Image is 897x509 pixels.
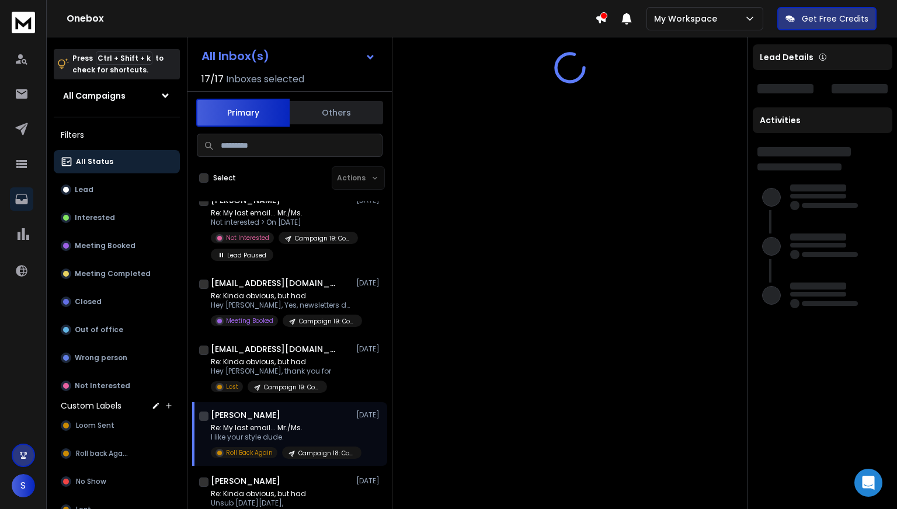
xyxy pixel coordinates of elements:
[54,262,180,285] button: Meeting Completed
[54,178,180,201] button: Lead
[54,318,180,341] button: Out of office
[211,218,351,227] p: Not interested > On [DATE]
[201,50,269,62] h1: All Inbox(s)
[75,269,151,278] p: Meeting Completed
[54,346,180,369] button: Wrong person
[356,278,383,288] p: [DATE]
[54,414,180,437] button: Loom Sent
[54,234,180,257] button: Meeting Booked
[196,99,290,127] button: Primary
[211,367,331,376] p: Hey [PERSON_NAME], thank you for
[854,469,882,497] div: Open Intercom Messenger
[356,476,383,486] p: [DATE]
[12,474,35,497] button: S
[75,185,93,194] p: Lead
[63,90,126,102] h1: All Campaigns
[211,489,351,498] p: Re: Kinda obvious, but had
[213,173,236,183] label: Select
[211,498,351,508] p: Unsub [DATE][DATE],
[61,400,121,412] h3: Custom Labels
[356,410,383,420] p: [DATE]
[295,234,351,243] p: Campaign 19: Control (February) | 3 Email Sequence
[211,277,339,289] h1: [EMAIL_ADDRESS][DOMAIN_NAME]
[67,12,595,26] h1: Onebox
[54,84,180,107] button: All Campaigns
[211,357,331,367] p: Re: Kinda obvious, but had
[298,449,354,458] p: Campaign 18: Control (February) | 5 Email Sequence
[54,290,180,313] button: Closed
[54,206,180,229] button: Interested
[72,53,164,76] p: Press to check for shortcuts.
[211,475,280,487] h1: [PERSON_NAME]
[760,51,813,63] p: Lead Details
[75,381,130,391] p: Not Interested
[226,316,273,325] p: Meeting Booked
[54,374,180,398] button: Not Interested
[54,470,180,493] button: No Show
[201,72,224,86] span: 17 / 17
[356,344,383,354] p: [DATE]
[211,423,351,433] p: Re: My last email... Mr./Ms.
[76,421,114,430] span: Loom Sent
[226,72,304,86] h3: Inboxes selected
[75,325,123,334] p: Out of office
[75,213,115,222] p: Interested
[211,208,351,218] p: Re: My last email... Mr./Ms.
[76,157,113,166] p: All Status
[753,107,892,133] div: Activities
[75,297,102,306] p: Closed
[777,7,877,30] button: Get Free Credits
[211,291,351,301] p: Re: Kinda obvious, but had
[54,442,180,465] button: Roll back Again
[75,241,135,250] p: Meeting Booked
[264,383,320,392] p: Campaign 19: Control (February) | 3 Email Sequence
[290,100,383,125] button: Others
[75,353,127,362] p: Wrong person
[654,13,722,25] p: My Workspace
[226,448,273,457] p: Roll Back Again
[299,317,355,326] p: Campaign 19: Control (February) | 3 Email Sequence
[54,150,180,173] button: All Status
[226,233,269,242] p: Not Interested
[211,301,351,310] p: Hey [PERSON_NAME], Yes, newsletters definitely feel
[192,44,385,68] button: All Inbox(s)
[54,127,180,143] h3: Filters
[211,409,280,421] h1: [PERSON_NAME]
[96,51,152,65] span: Ctrl + Shift + k
[76,449,128,458] span: Roll back Again
[76,477,106,486] span: No Show
[802,13,868,25] p: Get Free Credits
[226,382,238,391] p: Lost
[211,433,351,442] p: I like your style dude.
[211,343,339,355] h1: [EMAIL_ADDRESS][DOMAIN_NAME]
[12,12,35,33] img: logo
[227,251,266,260] p: Lead Paused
